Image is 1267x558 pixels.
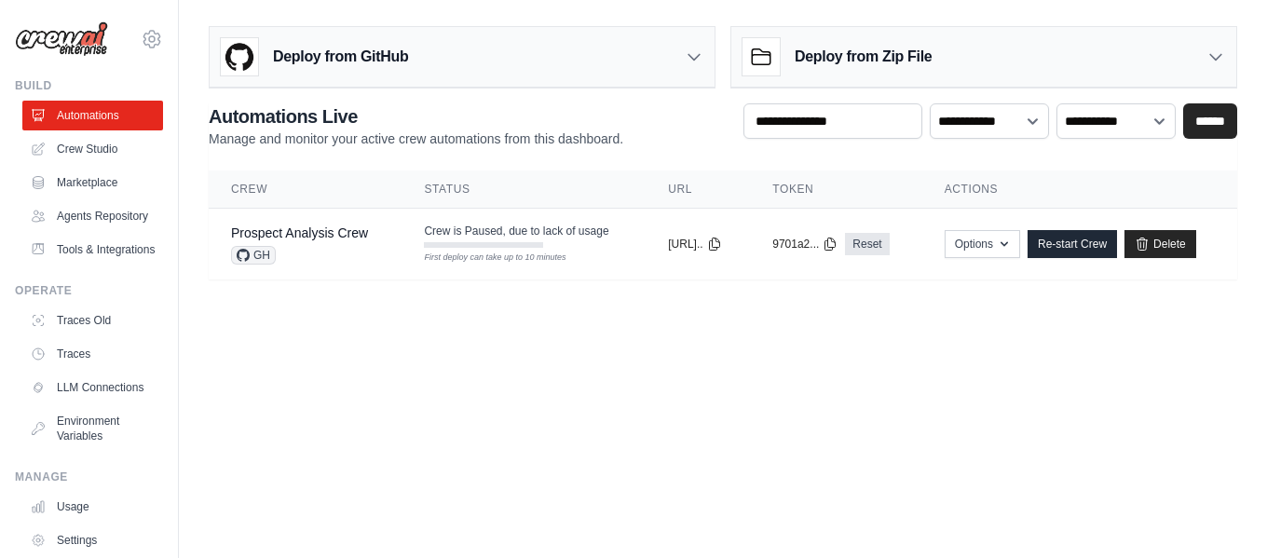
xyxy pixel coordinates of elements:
a: Agents Repository [22,201,163,231]
a: Settings [22,525,163,555]
h3: Deploy from GitHub [273,46,408,68]
th: Crew [209,170,402,209]
a: Crew Studio [22,134,163,164]
div: Manage [15,470,163,484]
th: Token [750,170,921,209]
a: Traces Old [22,306,163,335]
span: GH [231,246,276,265]
th: Status [402,170,646,209]
a: Traces [22,339,163,369]
img: Logo [15,21,108,57]
th: Actions [922,170,1237,209]
h2: Automations Live [209,103,623,129]
a: Environment Variables [22,406,163,451]
a: Prospect Analysis Crew [231,225,368,240]
div: Build [15,78,163,93]
a: Tools & Integrations [22,235,163,265]
a: Usage [22,492,163,522]
h3: Deploy from Zip File [795,46,932,68]
a: LLM Connections [22,373,163,402]
div: First deploy can take up to 10 minutes [424,252,543,265]
a: Re-start Crew [1028,230,1117,258]
button: Options [945,230,1020,258]
button: 9701a2... [772,237,838,252]
span: Crew is Paused, due to lack of usage [424,224,608,238]
p: Manage and monitor your active crew automations from this dashboard. [209,129,623,148]
a: Automations [22,101,163,130]
th: URL [646,170,750,209]
img: GitHub Logo [221,38,258,75]
div: Operate [15,283,163,298]
a: Delete [1124,230,1196,258]
a: Marketplace [22,168,163,197]
a: Reset [845,233,889,255]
